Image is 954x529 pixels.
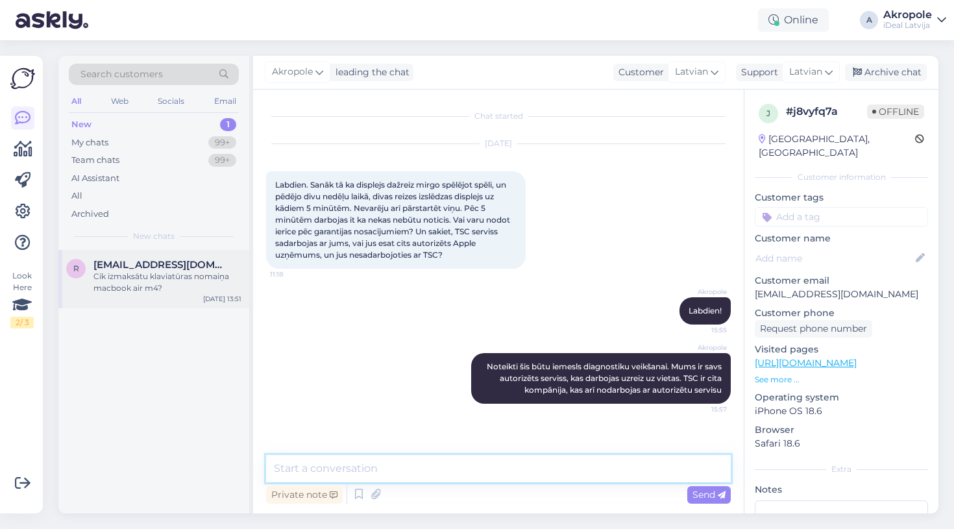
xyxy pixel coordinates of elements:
div: [DATE] 13:51 [203,294,241,304]
input: Add name [755,251,913,265]
span: 15:55 [678,325,727,335]
span: 11:18 [270,269,319,279]
p: iPhone OS 18.6 [755,404,928,418]
div: [DATE] [266,138,731,149]
p: Customer tags [755,191,928,204]
div: Request phone number [755,320,872,338]
span: Akropole [678,287,727,297]
span: Search customers [80,68,163,81]
p: Visited pages [755,343,928,356]
img: Askly Logo [10,66,35,91]
div: Cik izmaksātu klaviatūras nomaiņa macbook air m4? [93,271,241,294]
span: Labdien! [689,306,722,315]
p: Customer phone [755,306,928,320]
p: [EMAIL_ADDRESS][DOMAIN_NAME] [755,288,928,301]
span: Send [692,489,726,500]
span: 15:57 [678,404,727,414]
div: 99+ [208,136,236,149]
div: leading the chat [330,66,410,79]
div: Archived [71,208,109,221]
div: 99+ [208,154,236,167]
div: Private note [266,486,343,504]
p: Notes [755,483,928,497]
div: [GEOGRAPHIC_DATA], [GEOGRAPHIC_DATA] [759,132,915,160]
div: Socials [155,93,187,110]
span: New chats [133,230,175,242]
span: Akropole [272,65,313,79]
p: Safari 18.6 [755,437,928,450]
div: A [860,11,878,29]
span: robertino72@inbox.lv [93,259,228,271]
div: Chat started [266,110,731,122]
div: Look Here [10,270,34,328]
span: Noteikti šis būtu iemesls diagnostiku veikšanai. Mums ir savs autorizēts serviss, kas darbojas uz... [487,362,724,395]
div: AI Assistant [71,172,119,185]
span: Labdien. Sanāk tā ka displejs dažreiz mirgo spēlējot spēli, un pēdējo divu nedēļu laikā, divas re... [275,180,512,260]
div: 1 [220,118,236,131]
a: [URL][DOMAIN_NAME] [755,357,857,369]
div: Team chats [71,154,119,167]
p: See more ... [755,374,928,386]
p: Operating system [755,391,928,404]
div: 2 / 3 [10,317,34,328]
span: Latvian [789,65,822,79]
div: Web [108,93,131,110]
span: Akropole [678,343,727,352]
div: Archive chat [845,64,927,81]
div: Support [736,66,778,79]
a: AkropoleiDeal Latvija [883,10,946,31]
span: j [766,108,770,118]
input: Add a tag [755,207,928,227]
div: # j8vyfq7a [786,104,867,119]
span: r [73,264,79,273]
span: Offline [867,105,924,119]
div: Online [758,8,829,32]
span: Latvian [675,65,708,79]
div: Extra [755,463,928,475]
p: Browser [755,423,928,437]
p: Customer name [755,232,928,245]
div: Email [212,93,239,110]
div: Akropole [883,10,932,20]
div: iDeal Latvija [883,20,932,31]
p: Customer email [755,274,928,288]
div: My chats [71,136,108,149]
div: All [69,93,84,110]
div: New [71,118,92,131]
div: Customer information [755,171,928,183]
div: Customer [613,66,664,79]
div: All [71,190,82,203]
